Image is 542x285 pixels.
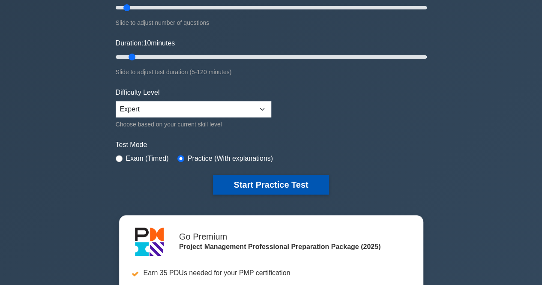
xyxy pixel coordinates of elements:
[126,153,169,164] label: Exam (Timed)
[116,140,427,150] label: Test Mode
[143,39,151,47] span: 10
[116,67,427,77] div: Slide to adjust test duration (5-120 minutes)
[116,119,271,129] div: Choose based on your current skill level
[116,18,427,28] div: Slide to adjust number of questions
[116,87,160,98] label: Difficulty Level
[213,175,329,195] button: Start Practice Test
[116,38,175,48] label: Duration: minutes
[188,153,273,164] label: Practice (With explanations)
